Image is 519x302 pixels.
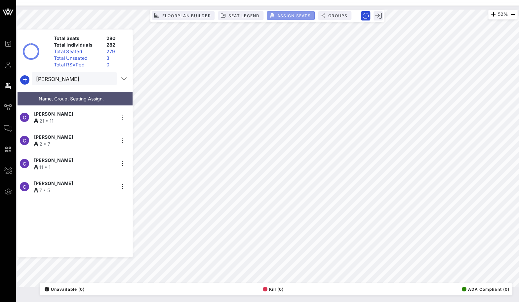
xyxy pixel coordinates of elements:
[51,42,104,48] div: Total Individuals
[23,184,26,190] span: C
[318,11,352,20] button: Groups
[23,138,26,143] span: C
[460,284,509,294] button: ADA Compliant (0)
[51,61,104,68] div: Total RSVPed
[51,55,104,61] div: Total Unseated
[488,10,518,19] div: 52%
[23,161,26,167] span: C
[267,11,315,20] button: Assign Seats
[263,287,284,292] span: Kill (0)
[51,35,104,42] div: Total Seats
[277,13,311,18] span: Assign Seats
[34,164,115,170] div: 11 • 1
[104,48,130,55] div: 279
[43,284,85,294] button: /Unavailable (0)
[34,157,73,164] span: [PERSON_NAME]
[104,61,130,68] div: 0
[23,115,26,120] span: C
[104,35,130,42] div: 280
[228,13,260,18] span: Seat Legend
[34,187,115,194] div: 7 • 5
[51,48,104,55] div: Total Seated
[218,11,264,20] button: Seat Legend
[261,284,284,294] button: Kill (0)
[39,96,104,101] span: Name, Group, Seating Assign.
[152,11,215,20] button: Floorplan Builder
[45,287,49,291] div: /
[462,287,509,292] span: ADA Compliant (0)
[34,117,115,124] div: 21 • 11
[34,133,73,140] span: [PERSON_NAME]
[104,55,130,61] div: 3
[328,13,348,18] span: Groups
[45,287,85,292] span: Unavailable (0)
[34,180,73,187] span: [PERSON_NAME]
[104,42,130,48] div: 282
[162,13,211,18] span: Floorplan Builder
[34,140,115,147] div: 2 • 7
[34,110,73,117] span: [PERSON_NAME]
